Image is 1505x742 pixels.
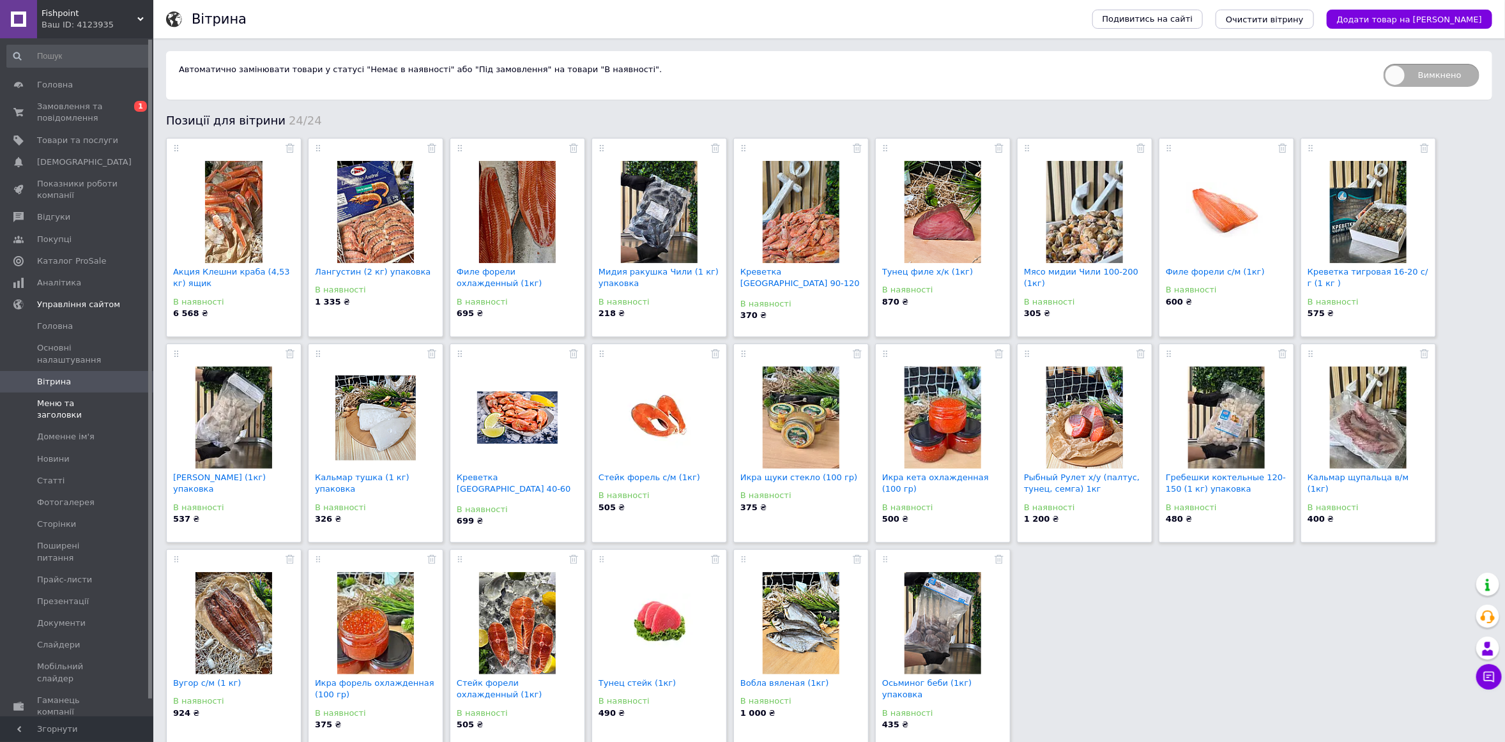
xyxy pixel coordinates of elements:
span: Основні налаштування [37,342,118,365]
div: В наявності [1024,296,1145,308]
a: Икра щуки стекло (100 гр) [740,473,857,482]
b: 370 [740,310,758,320]
div: В наявності [1166,502,1287,513]
div: ₴ [1308,513,1429,525]
img: Осьминог беби (1кг) упаковка [905,572,982,674]
span: Очистити вітрину [1226,15,1303,24]
span: Управління сайтом [37,299,120,310]
button: Очистити вітрину [1216,10,1313,29]
div: В наявності [599,296,720,308]
a: Прибрати з вітрини [1136,348,1145,358]
b: 375 [315,720,332,729]
a: Кальмар тушка (1 кг) упаковка [315,473,409,494]
a: Прибрати з вітрини [427,142,436,152]
b: 1 000 [740,708,767,718]
img: Лангустин (2 кг) упаковка [337,161,414,263]
b: 575 [1308,308,1325,318]
div: ₴ [457,308,578,319]
div: ₴ [173,708,294,719]
span: Фотогалерея [37,497,95,508]
a: Прибрати з вітрини [1420,142,1429,152]
img: Икра щуки стекло (100 гр) [763,367,839,469]
a: Прибрати з вітрини [995,348,1004,358]
a: Прибрати з вітрини [286,348,294,358]
a: Филе форели охлажденный (1кг) [457,267,542,288]
img: Креветка тигровая 16-20 с/г (1 кг ) [1330,161,1407,263]
span: Слайдери [37,639,80,651]
a: Прибрати з вітрини [995,554,1004,563]
b: 6 568 [173,308,199,318]
a: Филе форели с/м (1кг) [1166,267,1265,276]
img: Кальмар щупальца в/м (1кг) [1330,367,1407,469]
a: Стейк форели охлажденный (1кг) [457,678,542,699]
a: Прибрати з вітрини [286,142,294,152]
a: Прибрати з вітрини [427,554,436,563]
a: Прибрати з вітрини [711,554,720,563]
input: Пошук [6,45,151,68]
div: ₴ [173,308,294,319]
div: В наявності [1166,284,1287,296]
span: Головна [37,321,73,332]
div: В наявності [882,708,1004,719]
b: 375 [740,503,758,512]
div: В наявності [599,695,720,707]
div: ₴ [740,310,862,321]
a: Подивитись на сайті [1092,10,1203,29]
a: Кальмар щупальца в/м (1кг) [1308,473,1409,494]
span: Вітрина [37,376,71,388]
a: Прибрати з вітрини [569,348,578,358]
div: ₴ [315,513,436,525]
span: Новини [37,453,70,465]
a: Вугор с/м (1 кг) [173,678,241,688]
span: Замовлення та повідомлення [37,101,118,124]
div: В наявності [740,298,862,310]
span: Автоматично замінювати товари у статусі "Немає в наявності" або "Під замовлення" на товари "В ная... [179,64,662,74]
div: В наявності [1308,296,1429,308]
span: Вимкнено [1384,64,1479,87]
a: Прибрати з вітрини [995,142,1004,152]
b: 505 [599,503,616,512]
span: 24/24 [289,114,322,127]
span: Презентації [37,596,89,607]
img: Филе форели с/м (1кг) [1186,183,1267,241]
div: ₴ [599,308,720,319]
a: Прибрати з вітрини [853,348,862,358]
span: Меню та заголовки [37,398,118,421]
a: Прибрати з вітрини [286,554,294,563]
a: Прибрати з вітрини [1136,142,1145,152]
div: В наявності [315,502,436,513]
a: Гребешки коктельные 120-150 (1 кг) упаковка [1166,473,1286,494]
span: Товари та послуги [37,135,118,146]
div: В наявності [740,490,862,501]
span: Аналітика [37,277,81,289]
div: В наявності [457,296,578,308]
b: 435 [882,720,899,729]
b: 400 [1308,514,1325,524]
div: ₴ [599,502,720,513]
img: Тунец стейк (1кг) [619,594,699,653]
img: Креветка Норвегия 40-60 (1кг) [477,391,558,444]
div: ₴ [599,708,720,719]
img: Филе форели охлажденный (1кг) [479,161,556,263]
div: ₴ [315,719,436,731]
div: ₴ [457,515,578,527]
div: ₴ [173,513,294,525]
img: Тунец филе х/к (1кг) [905,161,981,263]
span: Показники роботи компанії [37,178,118,201]
div: В наявності [1308,502,1429,513]
img: Акция Клешни краба (4,53 кг) ящик [205,161,263,263]
div: В наявності [882,284,1004,296]
span: Відгуки [37,211,70,223]
img: Вугор с/м (1 кг) [195,572,272,674]
a: Креветка [GEOGRAPHIC_DATA] 40-60 (1кг) [457,473,571,505]
a: Икра форель охлажденная (100 гр) [315,678,434,699]
b: 500 [882,514,899,524]
b: 505 [457,720,474,729]
b: 218 [599,308,616,318]
div: ₴ [315,296,436,308]
b: 699 [457,516,474,526]
span: Додати товар на [PERSON_NAME] [1337,15,1482,24]
img: Икра кета охлажденная (100 гр) [905,367,981,469]
a: Тунец филе х/к (1кг) [882,267,973,276]
b: 870 [882,297,899,307]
